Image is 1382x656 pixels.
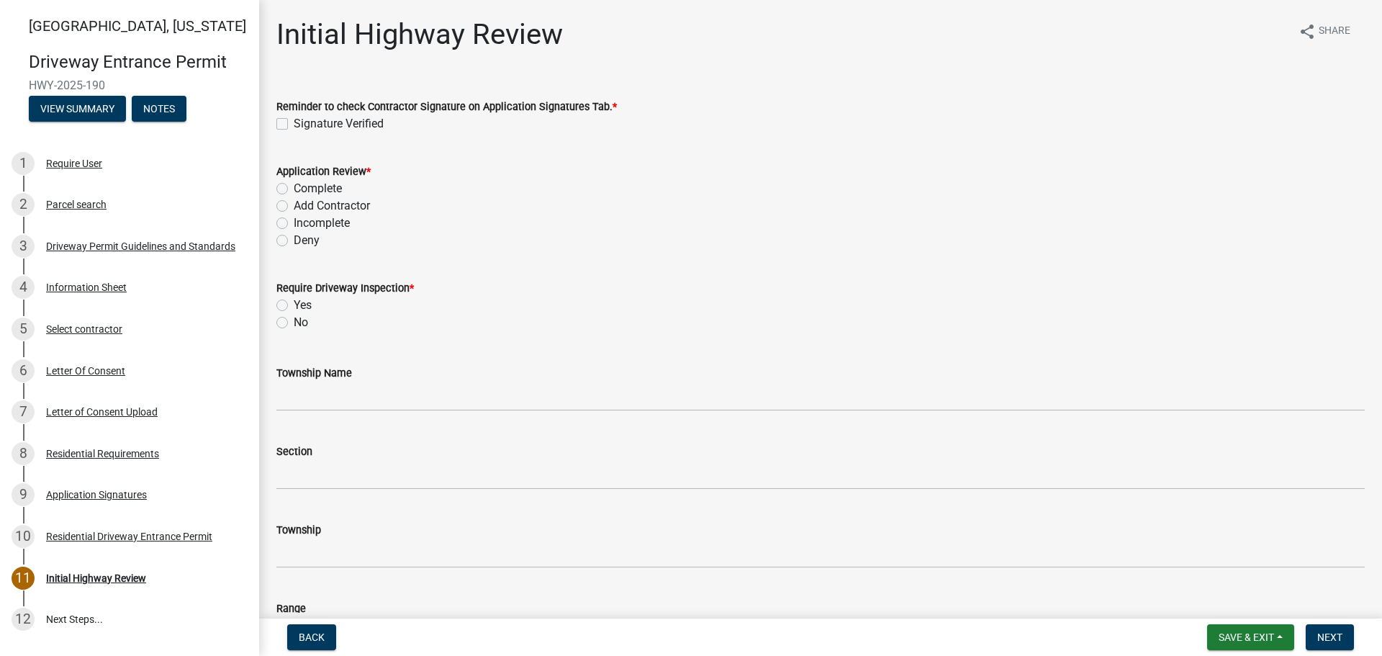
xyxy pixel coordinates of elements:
div: Select contractor [46,324,122,334]
label: Signature Verified [294,115,384,132]
button: Next [1306,624,1354,650]
label: Section [276,447,312,457]
div: Information Sheet [46,282,127,292]
div: Require User [46,158,102,169]
label: Complete [294,180,342,197]
label: Application Review [276,167,371,177]
button: Back [287,624,336,650]
h4: Driveway Entrance Permit [29,52,248,73]
div: 11 [12,567,35,590]
div: Residential Requirements [46,449,159,459]
div: 2 [12,193,35,216]
div: 10 [12,525,35,548]
label: Deny [294,232,320,249]
label: Incomplete [294,215,350,232]
label: Yes [294,297,312,314]
div: 12 [12,608,35,631]
div: 7 [12,400,35,423]
div: Letter of Consent Upload [46,407,158,417]
div: 1 [12,152,35,175]
wm-modal-confirm: Summary [29,104,126,115]
button: shareShare [1287,17,1362,45]
label: No [294,314,308,331]
div: 6 [12,359,35,382]
span: Share [1319,23,1350,40]
div: Residential Driveway Entrance Permit [46,531,212,542]
div: Driveway Permit Guidelines and Standards [46,241,235,251]
div: Application Signatures [46,490,147,500]
label: Township Name [276,369,352,379]
div: Initial Highway Review [46,573,146,583]
div: Letter Of Consent [46,366,125,376]
div: 9 [12,483,35,506]
span: Save & Exit [1219,632,1274,643]
i: share [1299,23,1316,40]
button: View Summary [29,96,126,122]
div: 8 [12,442,35,465]
wm-modal-confirm: Notes [132,104,186,115]
div: 5 [12,318,35,341]
span: HWY-2025-190 [29,78,230,92]
label: Reminder to check Contractor Signature on Application Signatures Tab. [276,102,617,112]
button: Notes [132,96,186,122]
div: 3 [12,235,35,258]
span: Back [299,632,325,643]
label: Add Contractor [294,197,370,215]
div: Parcel search [46,199,107,210]
span: Next [1317,632,1342,643]
button: Save & Exit [1207,624,1294,650]
label: Township [276,526,321,536]
div: 4 [12,276,35,299]
span: [GEOGRAPHIC_DATA], [US_STATE] [29,17,246,35]
label: Range [276,604,306,614]
label: Require Driveway Inspection [276,284,414,294]
h1: Initial Highway Review [276,17,563,52]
